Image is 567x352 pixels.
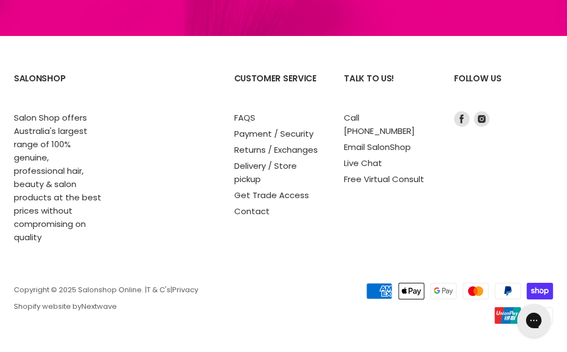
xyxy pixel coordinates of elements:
[454,65,553,111] h2: Follow us
[234,128,313,139] a: Payment / Security
[512,300,556,341] iframe: Gorgias live chat messenger
[14,65,102,111] h2: SalonShop
[81,301,117,312] a: Nextwave
[172,284,198,295] a: Privacy
[234,160,297,185] a: Delivery / Store pickup
[234,65,322,111] h2: Customer Service
[344,112,415,137] a: Call [PHONE_NUMBER]
[344,141,411,153] a: Email SalonShop
[344,65,432,111] h2: Talk to us!
[344,157,382,169] a: Live Chat
[147,284,171,295] a: T & C's
[234,205,270,217] a: Contact
[344,173,424,185] a: Free Virtual Consult
[234,144,318,156] a: Returns / Exchanges
[14,111,102,244] p: Salon Shop offers Australia's largest range of 100% genuine, professional hair, beauty & salon pr...
[234,112,255,123] a: FAQS
[234,189,309,201] a: Get Trade Access
[14,286,331,311] p: Copyright © 2025 Salonshop Online. | | Shopify website by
